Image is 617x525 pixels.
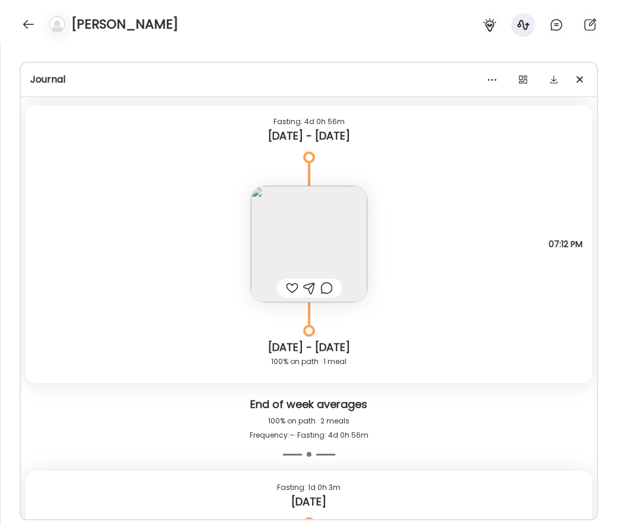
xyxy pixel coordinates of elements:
img: images%2FKM3ChVqCwfZLS416I1PVvo6S4xb2%2FICdHwiUre16R1d2bXt8c%2Fu1P7FDpdBh95E5uV29TO_240 [251,186,367,302]
div: 100% on path · 1 meal [35,355,583,369]
div: [DATE] - [DATE] [35,129,583,143]
span: 07:12 PM [549,239,583,249]
div: Fasting: 4d 0h 56m [35,115,583,129]
div: Fasting: 1d 0h 3m [35,480,583,495]
span: – [289,430,294,440]
img: bg-avatar-default.svg [49,16,65,33]
div: 100% on path · 2 meals Frequency: · Fasting: 4d 0h 56m [30,414,587,442]
h4: [PERSON_NAME] [71,15,178,34]
div: [DATE] - [DATE] [35,340,583,355]
div: [DATE] [35,495,583,509]
div: Journal [30,72,587,87]
div: End of week averages [30,397,587,414]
